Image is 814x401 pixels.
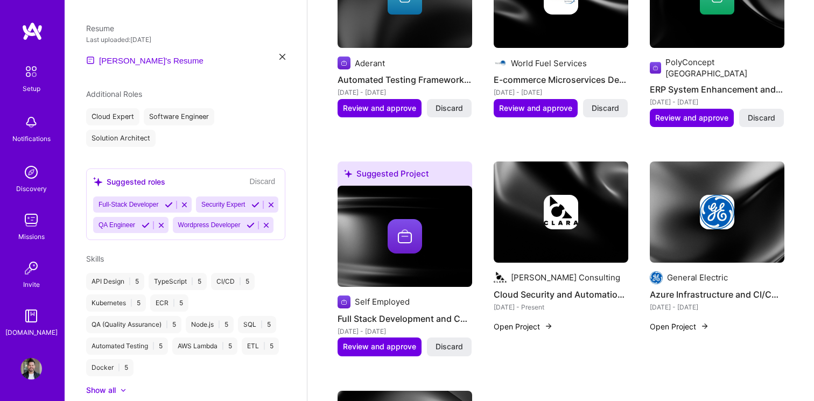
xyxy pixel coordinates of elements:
[650,109,734,127] button: Review and approve
[12,133,51,144] div: Notifications
[130,299,132,307] span: |
[20,111,42,133] img: bell
[338,99,422,117] button: Review and approve
[5,327,58,338] div: [DOMAIN_NAME]
[655,112,728,123] span: Review and approve
[86,273,144,290] div: API Design 5
[544,195,578,229] img: Company logo
[242,337,279,355] div: ETL 5
[20,358,42,379] img: User Avatar
[262,221,270,229] i: Reject
[344,170,352,178] i: icon SuggestedTeams
[20,209,42,231] img: teamwork
[86,254,104,263] span: Skills
[748,112,775,123] span: Discard
[261,320,263,329] span: |
[247,175,278,188] button: Discard
[650,61,661,74] img: Company logo
[172,337,237,355] div: AWS Lambda 5
[592,103,619,114] span: Discard
[544,322,553,330] img: arrow-right
[338,326,472,337] div: [DATE] - [DATE]
[152,342,155,350] span: |
[99,221,135,229] span: QA Engineer
[338,312,472,326] h4: Full Stack Development and Consulting
[494,271,507,284] img: Company logo
[338,87,472,98] div: [DATE] - [DATE]
[263,342,265,350] span: |
[22,22,43,41] img: logo
[650,82,784,96] h4: ERP System Enhancement and Web Application Development
[499,103,572,114] span: Review and approve
[178,221,241,229] span: Wordpress Developer
[494,87,628,98] div: [DATE] - [DATE]
[251,201,259,209] i: Accept
[343,103,416,114] span: Review and approve
[355,58,385,69] div: Aderant
[650,271,663,284] img: Company logo
[20,305,42,327] img: guide book
[20,257,42,279] img: Invite
[86,56,95,65] img: Resume
[173,299,175,307] span: |
[166,320,168,329] span: |
[700,322,709,330] img: arrow-right
[343,341,416,352] span: Review and approve
[218,320,220,329] span: |
[86,34,285,45] div: Last uploaded: [DATE]
[739,109,784,127] button: Discard
[118,363,120,372] span: |
[186,316,234,333] div: Node.js 5
[239,277,241,286] span: |
[165,201,173,209] i: Accept
[129,277,131,286] span: |
[338,161,472,190] div: Suggested Project
[494,161,628,263] img: cover
[99,201,158,208] span: Full-Stack Developer
[650,96,784,108] div: [DATE] - [DATE]
[388,219,422,254] img: Company logo
[20,161,42,183] img: discovery
[436,341,463,352] span: Discard
[222,342,224,350] span: |
[427,99,472,117] button: Discard
[583,99,628,117] button: Discard
[494,301,628,313] div: [DATE] - Present
[494,287,628,301] h4: Cloud Security and Automation Enhancement
[86,108,139,125] div: Cloud Expert
[86,359,134,376] div: Docker 5
[338,296,350,308] img: Company logo
[86,54,203,67] a: [PERSON_NAME]'s Resume
[150,294,188,312] div: ECR 5
[279,54,285,60] i: icon Close
[142,221,150,229] i: Accept
[86,24,114,33] span: Resume
[436,103,463,114] span: Discard
[338,57,350,69] img: Company logo
[247,221,255,229] i: Accept
[93,176,165,187] div: Suggested roles
[511,272,620,283] div: [PERSON_NAME] Consulting
[427,337,472,356] button: Discard
[338,186,472,287] img: cover
[494,321,553,332] button: Open Project
[86,385,116,396] div: Show all
[180,201,188,209] i: Reject
[650,287,784,301] h4: Azure Infrastructure and CI/CD Optimization
[338,337,422,356] button: Review and approve
[494,57,507,69] img: Company logo
[650,161,784,263] img: cover
[86,337,168,355] div: Automated Testing 5
[86,316,181,333] div: QA (Quality Assurance) 5
[86,294,146,312] div: Kubernetes 5
[494,99,578,117] button: Review and approve
[16,183,47,194] div: Discovery
[338,73,472,87] h4: Automated Testing Framework Development
[149,273,207,290] div: TypeScript 5
[494,73,628,87] h4: E-commerce Microservices Development
[665,57,784,79] div: PolyConcept [GEOGRAPHIC_DATA]
[650,301,784,313] div: [DATE] - [DATE]
[201,201,245,208] span: Security Expert
[511,58,587,69] div: World Fuel Services
[191,277,193,286] span: |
